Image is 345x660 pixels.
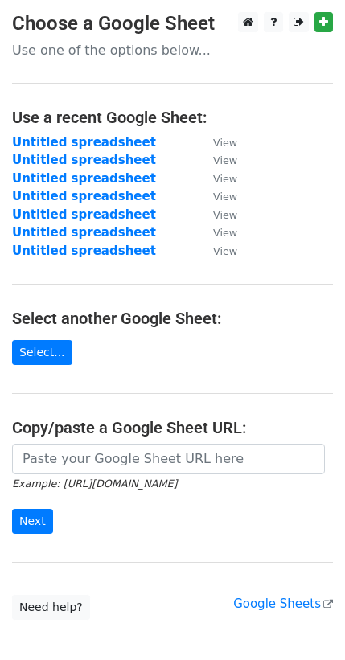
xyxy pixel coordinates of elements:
[12,225,156,240] a: Untitled spreadsheet
[197,225,237,240] a: View
[213,245,237,257] small: View
[213,209,237,221] small: View
[12,244,156,258] a: Untitled spreadsheet
[12,135,156,150] a: Untitled spreadsheet
[213,137,237,149] small: View
[12,340,72,365] a: Select...
[12,207,156,222] a: Untitled spreadsheet
[12,42,333,59] p: Use one of the options below...
[12,171,156,186] a: Untitled spreadsheet
[213,173,237,185] small: View
[197,171,237,186] a: View
[12,189,156,203] a: Untitled spreadsheet
[12,478,177,490] small: Example: [URL][DOMAIN_NAME]
[12,444,325,474] input: Paste your Google Sheet URL here
[197,189,237,203] a: View
[213,227,237,239] small: View
[12,595,90,620] a: Need help?
[12,12,333,35] h3: Choose a Google Sheet
[233,596,333,611] a: Google Sheets
[213,154,237,166] small: View
[12,108,333,127] h4: Use a recent Google Sheet:
[213,191,237,203] small: View
[12,309,333,328] h4: Select another Google Sheet:
[197,153,237,167] a: View
[12,509,53,534] input: Next
[197,244,237,258] a: View
[197,207,237,222] a: View
[197,135,237,150] a: View
[12,418,333,437] h4: Copy/paste a Google Sheet URL:
[12,153,156,167] a: Untitled spreadsheet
